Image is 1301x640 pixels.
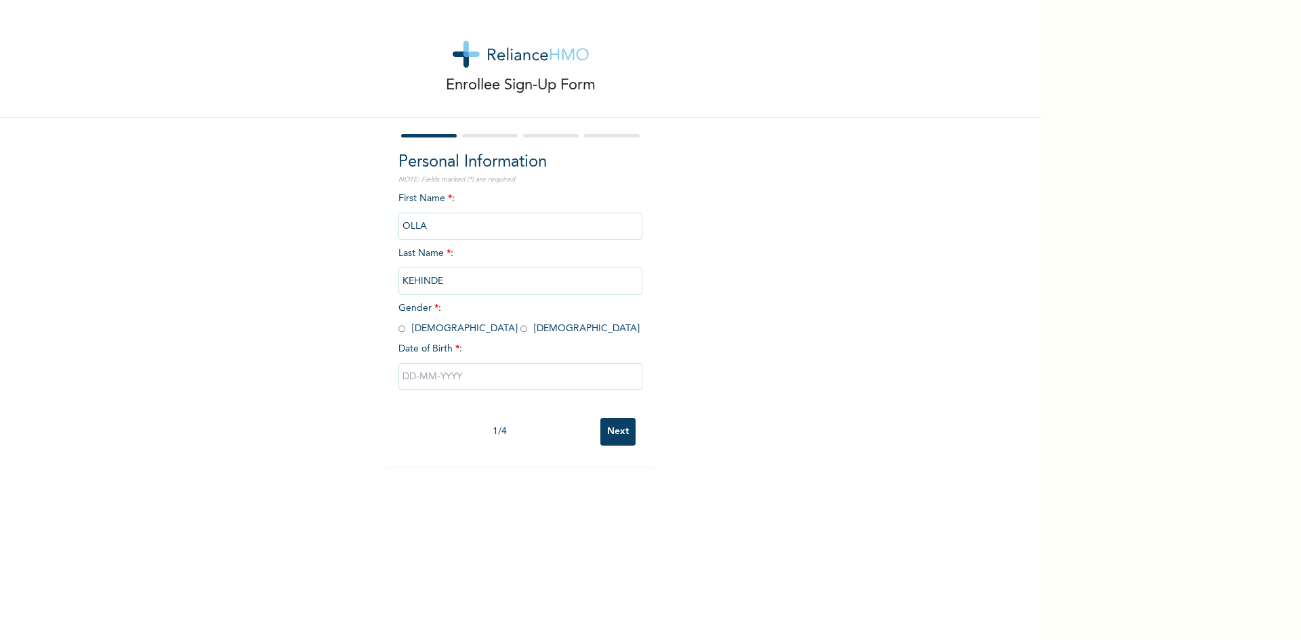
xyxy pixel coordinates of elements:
div: 1 / 4 [398,425,600,439]
p: Enrollee Sign-Up Form [446,74,596,97]
img: logo [453,41,589,68]
input: Next [600,418,636,446]
input: Enter your first name [398,213,642,240]
h2: Personal Information [398,150,642,175]
span: Last Name : [398,249,642,286]
span: Date of Birth : [398,342,462,356]
p: NOTE: Fields marked (*) are required [398,175,642,185]
input: DD-MM-YYYY [398,363,642,390]
input: Enter your last name [398,268,642,295]
span: Gender : [DEMOGRAPHIC_DATA] [DEMOGRAPHIC_DATA] [398,303,640,333]
span: First Name : [398,194,642,231]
